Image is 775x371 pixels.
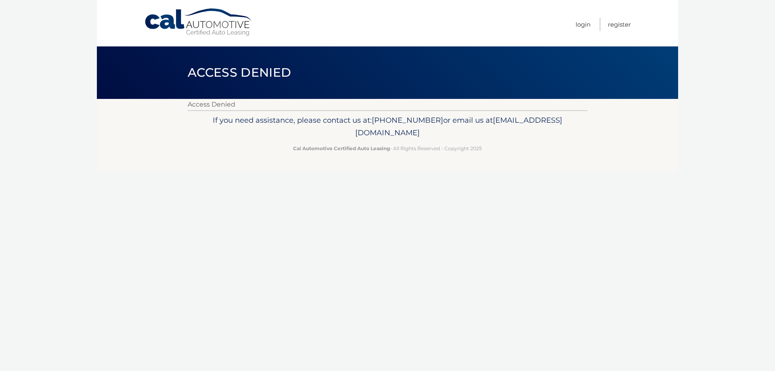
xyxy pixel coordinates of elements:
span: Access Denied [188,65,291,80]
a: Register [608,18,631,31]
p: - All Rights Reserved - Copyright 2025 [193,144,582,153]
strong: Cal Automotive Certified Auto Leasing [293,145,390,151]
p: If you need assistance, please contact us at: or email us at [193,114,582,140]
a: Login [576,18,591,31]
span: [PHONE_NUMBER] [372,115,443,125]
p: Access Denied [188,99,587,110]
a: Cal Automotive [144,8,253,37]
